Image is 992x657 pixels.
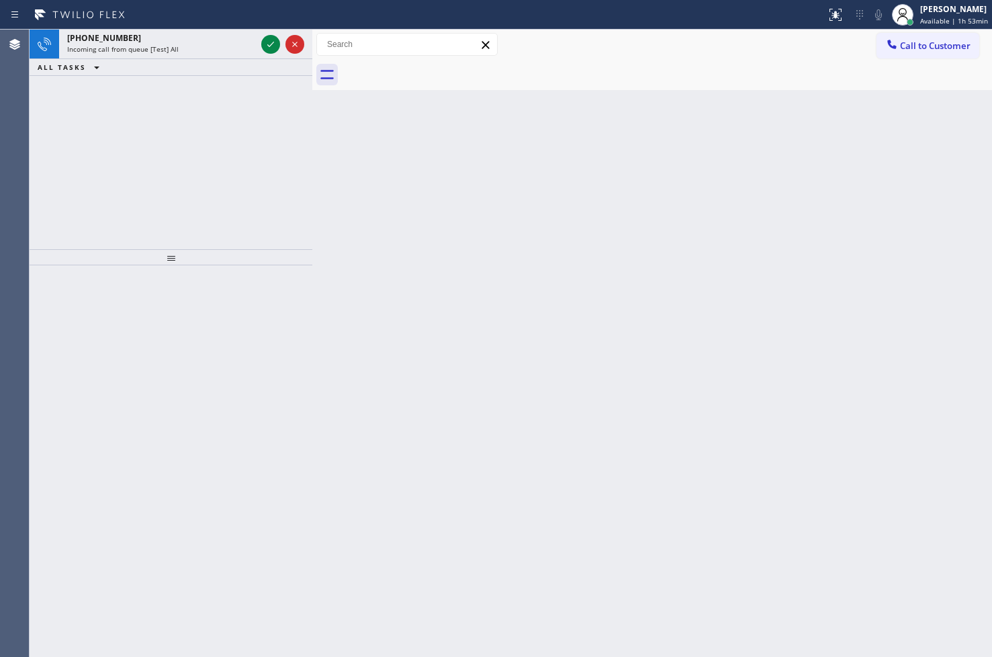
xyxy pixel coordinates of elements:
div: [PERSON_NAME] [920,3,988,15]
span: [PHONE_NUMBER] [67,32,141,44]
button: Reject [285,35,304,54]
span: Available | 1h 53min [920,16,988,26]
button: Call to Customer [876,33,979,58]
input: Search [317,34,497,55]
span: Call to Customer [900,40,971,52]
button: ALL TASKS [30,59,113,75]
button: Mute [869,5,888,24]
span: Incoming call from queue [Test] All [67,44,179,54]
button: Accept [261,35,280,54]
span: ALL TASKS [38,62,86,72]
